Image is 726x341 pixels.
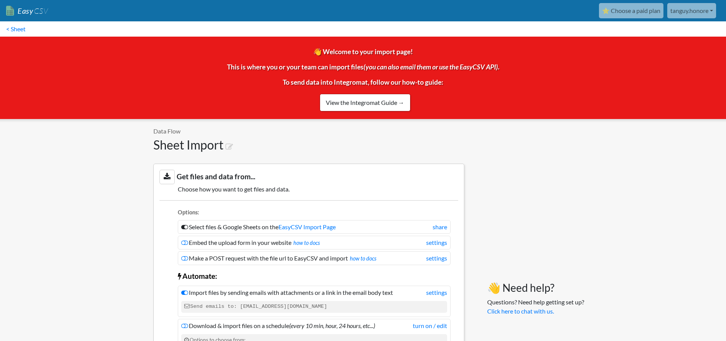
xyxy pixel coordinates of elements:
li: Import files by sending emails with attachments or a link in the email body text [178,286,451,317]
li: Make a POST request with the file url to EasyCSV and import [178,251,451,265]
i: (every 10 min, hour, 24 hours, etc...) [289,322,375,329]
h3: Get files and data from... [159,170,458,184]
h1: Sheet Import [153,138,464,152]
a: settings [426,288,447,297]
a: tanguy.honore [667,3,716,18]
a: ⭐ Choose a paid plan [599,3,663,18]
a: how to docs [293,240,320,246]
a: turn on / edit [413,321,447,330]
li: Automate: [178,267,451,284]
span: CSV [33,6,48,16]
a: how to docs [350,255,377,262]
a: settings [426,238,447,247]
a: settings [426,254,447,263]
li: Options: [178,208,451,219]
a: EasyCSV [6,3,48,19]
li: Embed the upload form in your website [178,236,451,249]
h5: Choose how you want to get files and data. [159,185,458,193]
i: (you can also email them or use the EasyCSV API) [364,63,498,71]
p: Data Flow [153,127,464,136]
code: Send emails to: [EMAIL_ADDRESS][DOMAIN_NAME] [181,301,447,312]
h3: 👋 Need help? [487,281,584,294]
a: share [433,222,447,232]
li: Select files & Google Sheets on the [178,220,451,234]
a: View the Integromat Guide → [320,94,410,111]
p: Questions? Need help getting set up? [487,298,584,316]
span: 👋 Welcome to your import page! This is where you or your team can import files . To send data int... [227,48,499,104]
a: EasyCSV Import Page [278,223,336,230]
a: Click here to chat with us. [487,307,554,315]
